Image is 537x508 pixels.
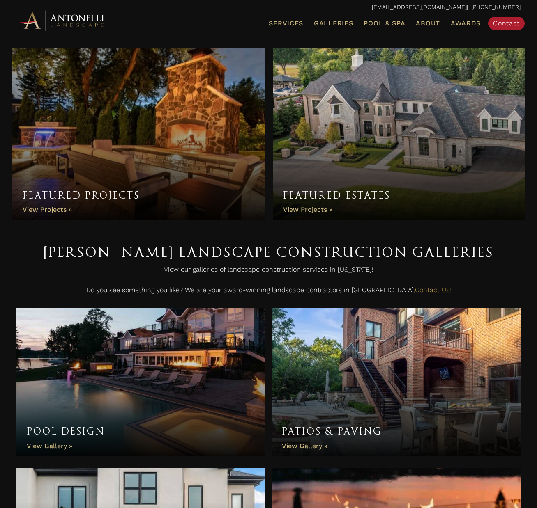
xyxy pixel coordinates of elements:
[447,18,484,29] a: Awards
[16,284,521,300] p: Do you see something you like? We are your award-winning landscape contractors in [GEOGRAPHIC_DATA].
[16,263,521,280] p: View our galleries of landscape construction services in [US_STATE]!
[364,19,405,27] span: Pool & Spa
[372,4,467,10] a: [EMAIL_ADDRESS][DOMAIN_NAME]
[488,17,525,30] a: Contact
[416,20,440,27] span: About
[413,18,443,29] a: About
[269,20,303,27] span: Services
[16,2,521,13] p: | [PHONE_NUMBER]
[415,286,451,294] a: Contact Us!
[16,9,107,32] img: Antonelli Horizontal Logo
[493,19,520,27] span: Contact
[314,19,353,27] span: Galleries
[265,18,307,29] a: Services
[451,19,481,27] span: Awards
[16,240,521,263] h1: [PERSON_NAME] Landscape Construction Galleries
[360,18,408,29] a: Pool & Spa
[311,18,356,29] a: Galleries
